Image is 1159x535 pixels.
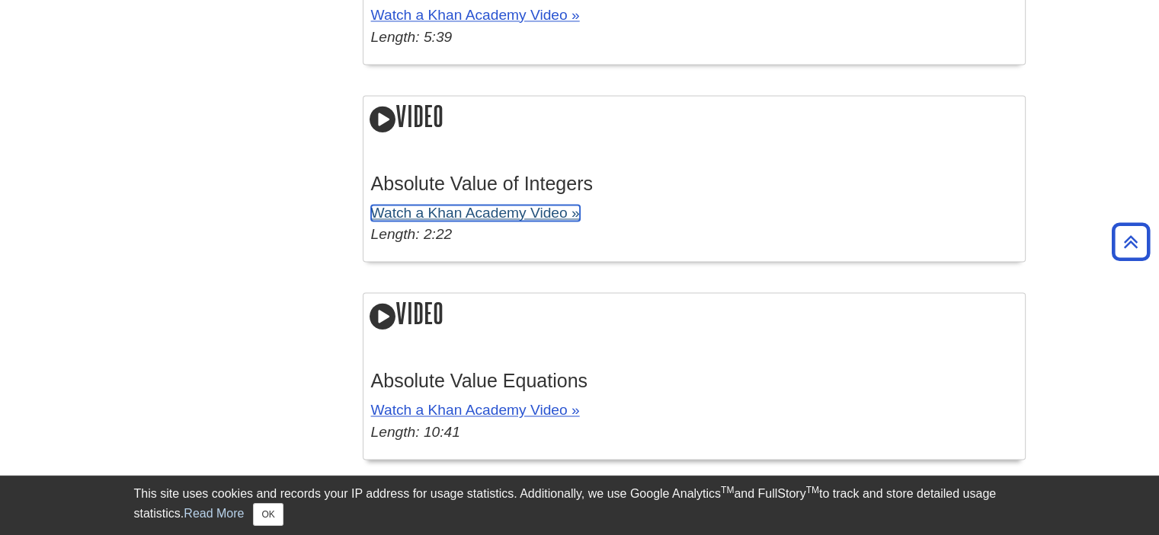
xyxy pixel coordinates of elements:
[721,485,734,495] sup: TM
[806,485,819,495] sup: TM
[371,173,1017,195] h3: Absolute Value of Integers
[184,507,244,520] a: Read More
[371,7,580,23] a: Watch a Khan Academy Video »
[371,402,580,418] a: Watch a Khan Academy Video »
[371,29,453,45] em: Length: 5:39
[363,293,1025,336] h2: Video
[371,205,580,221] a: Watch a Khan Academy Video »
[1106,231,1155,252] a: Back to Top
[371,226,453,242] em: Length: 2:22
[363,96,1025,139] h2: Video
[253,503,283,526] button: Close
[134,485,1026,526] div: This site uses cookies and records your IP address for usage statistics. Additionally, we use Goo...
[371,370,1017,392] h3: Absolute Value Equations
[371,424,460,440] em: Length: 10:41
